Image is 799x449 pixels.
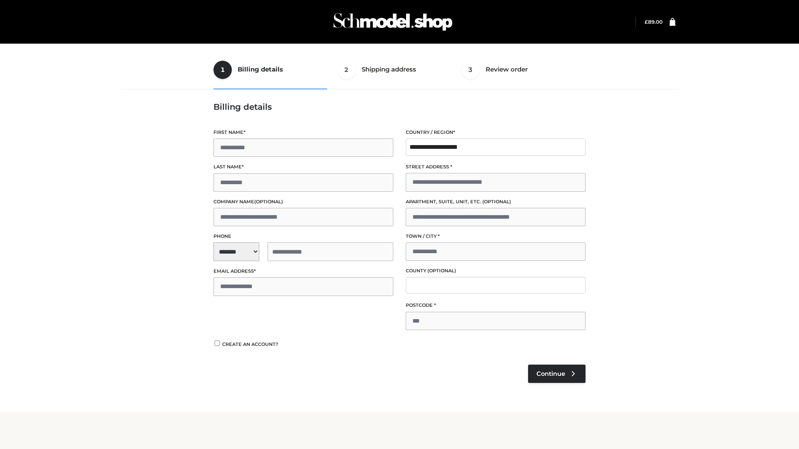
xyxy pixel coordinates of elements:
[645,19,648,25] span: £
[213,102,586,112] h3: Billing details
[213,163,393,171] label: Last name
[406,301,586,309] label: Postcode
[330,5,455,38] img: Schmodel Admin 964
[213,340,221,346] input: Create an account?
[536,370,565,377] span: Continue
[645,19,663,25] a: £89.00
[406,198,586,206] label: Apartment, suite, unit, etc.
[213,267,393,275] label: Email address
[254,199,283,205] span: (optional)
[406,163,586,171] label: Street address
[406,267,586,275] label: County
[645,19,663,25] bdi: 89.00
[222,341,278,347] span: Create an account?
[406,232,586,240] label: Town / City
[213,128,393,136] label: First name
[213,198,393,206] label: Company name
[213,232,393,240] label: Phone
[482,199,511,205] span: (optional)
[528,365,586,383] a: Continue
[406,128,586,136] label: Country / Region
[427,268,456,274] span: (optional)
